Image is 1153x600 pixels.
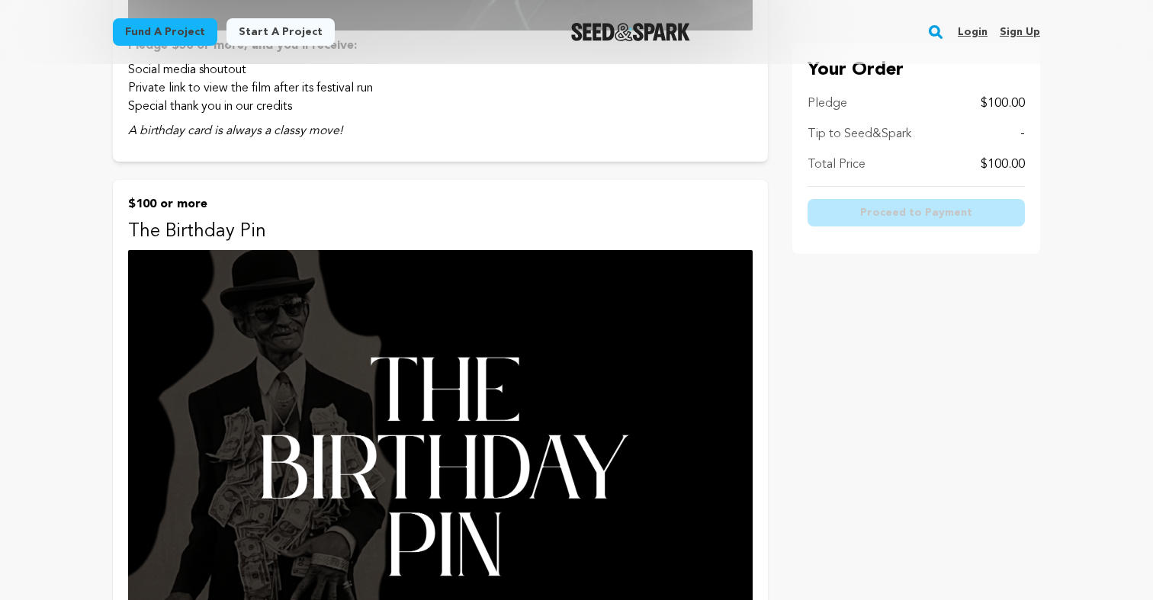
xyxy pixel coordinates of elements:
[113,18,217,46] a: Fund a project
[808,95,847,113] p: Pledge
[128,125,342,137] em: A birthday card is always a classy move!
[958,20,988,44] a: Login
[128,61,753,79] li: Social media shoutout
[808,58,1025,82] p: Your Order
[571,23,691,41] a: Seed&Spark Homepage
[128,82,373,95] span: Private link to view the film after its festival run
[808,156,866,174] p: Total Price
[128,195,753,213] p: $100 or more
[226,18,335,46] a: Start a project
[1000,20,1040,44] a: Sign up
[128,101,292,113] span: Special thank you in our credits
[808,199,1025,226] button: Proceed to Payment
[981,95,1025,113] p: $100.00
[860,205,972,220] span: Proceed to Payment
[571,23,691,41] img: Seed&Spark Logo Dark Mode
[128,220,753,244] p: The Birthday Pin
[1020,125,1025,143] p: -
[981,156,1025,174] p: $100.00
[808,125,911,143] p: Tip to Seed&Spark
